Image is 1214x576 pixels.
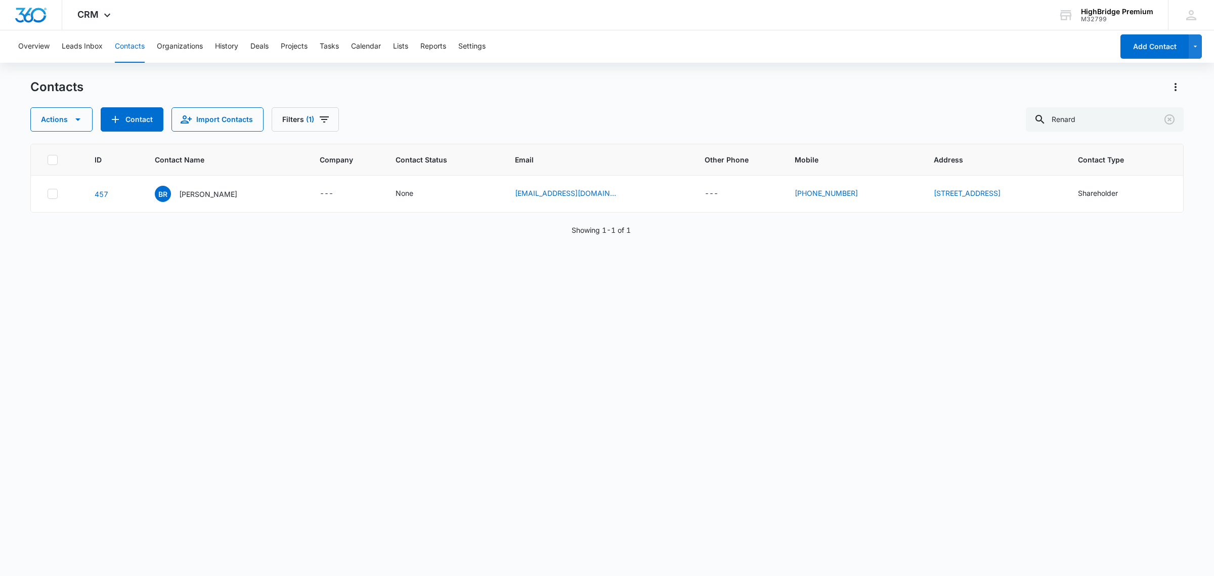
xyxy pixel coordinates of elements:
[705,188,718,200] div: ---
[934,189,1001,197] a: [STREET_ADDRESS]
[215,30,238,63] button: History
[515,154,665,165] span: Email
[30,107,93,132] button: Actions
[705,188,736,200] div: Other Phone - - Select to Edit Field
[95,154,116,165] span: ID
[171,107,264,132] button: Import Contacts
[1078,188,1136,200] div: Contact Type - Shareholder - Select to Edit Field
[1167,79,1184,95] button: Actions
[179,189,237,199] p: [PERSON_NAME]
[115,30,145,63] button: Contacts
[515,188,616,198] a: [EMAIL_ADDRESS][DOMAIN_NAME]
[1078,154,1152,165] span: Contact Type
[62,30,103,63] button: Leads Inbox
[155,186,171,202] span: BR
[458,30,486,63] button: Settings
[77,9,99,20] span: CRM
[1026,107,1184,132] input: Search Contacts
[1161,111,1178,128] button: Clear
[393,30,408,63] button: Lists
[306,116,314,123] span: (1)
[396,154,476,165] span: Contact Status
[934,154,1039,165] span: Address
[18,30,50,63] button: Overview
[420,30,446,63] button: Reports
[320,30,339,63] button: Tasks
[101,107,163,132] button: Add Contact
[272,107,339,132] button: Filters
[795,188,876,200] div: Mobile - (905) 246-1939 - Select to Edit Field
[1081,8,1153,16] div: account name
[157,30,203,63] button: Organizations
[320,154,371,165] span: Company
[250,30,269,63] button: Deals
[572,225,631,235] p: Showing 1-1 of 1
[30,79,83,95] h1: Contacts
[95,190,108,198] a: Navigate to contact details page for Blake Renard
[351,30,381,63] button: Calendar
[515,188,634,200] div: Email - blakerenard4@gmail.com - Select to Edit Field
[1078,188,1118,198] div: Shareholder
[320,188,352,200] div: Company - - Select to Edit Field
[705,154,770,165] span: Other Phone
[1081,16,1153,23] div: account id
[155,154,281,165] span: Contact Name
[795,188,858,198] a: [PHONE_NUMBER]
[795,154,910,165] span: Mobile
[934,188,1019,200] div: Address - 1841 Juneberry Dr, Green Bay WI 54311 - Select to Edit Field
[396,188,413,198] div: None
[155,186,255,202] div: Contact Name - Blake Renard - Select to Edit Field
[281,30,308,63] button: Projects
[396,188,431,200] div: Contact Status - None - Select to Edit Field
[1120,34,1189,59] button: Add Contact
[320,188,333,200] div: ---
